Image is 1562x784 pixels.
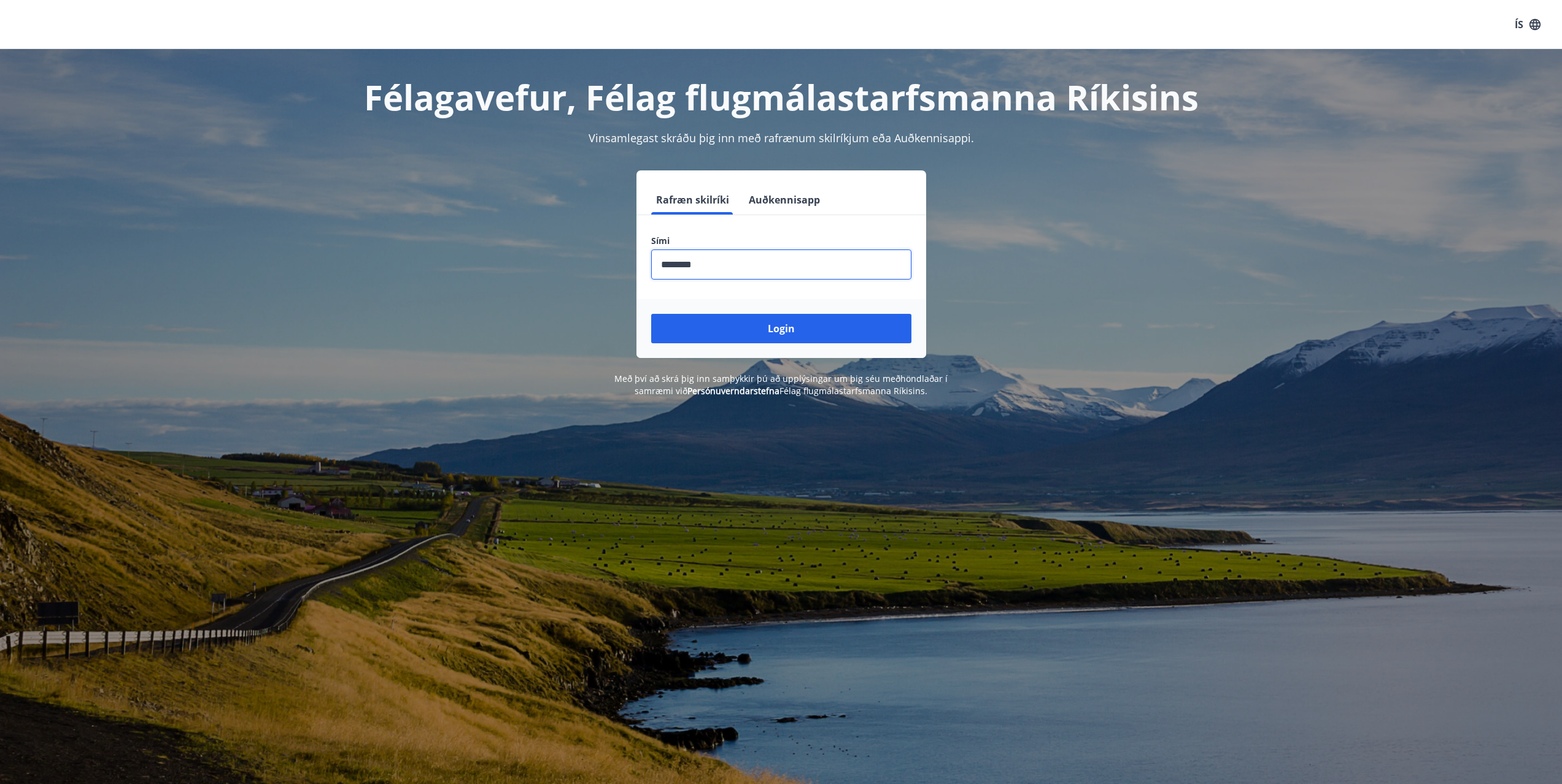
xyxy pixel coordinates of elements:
[651,235,911,247] label: Sími
[687,385,779,397] a: Persónuverndarstefna
[614,373,948,397] span: Með því að skrá þig inn samþykkir þú að upplýsingar um þig séu meðhöndlaðar í samræmi við Félag f...
[651,185,734,215] button: Rafræn skilríki
[744,185,825,215] button: Auðkennisapp
[589,131,974,145] span: Vinsamlegast skráðu þig inn með rafrænum skilríkjum eða Auðkennisappi.
[354,74,1208,120] h1: Félagavefur, Félag flugmálastarfsmanna Ríkisins
[651,314,911,343] button: Login
[1508,13,1547,36] button: ÍS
